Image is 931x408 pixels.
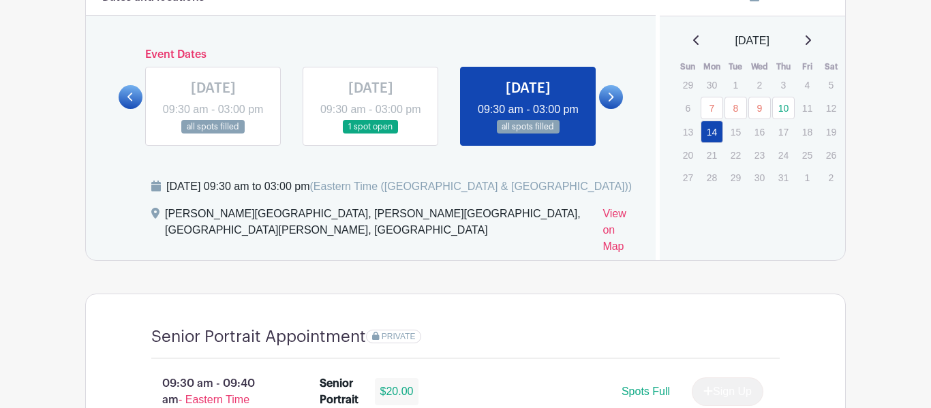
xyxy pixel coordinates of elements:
p: 24 [772,144,795,166]
p: 27 [677,167,699,188]
p: 3 [772,74,795,95]
p: 28 [701,167,723,188]
p: 17 [772,121,795,142]
p: 21 [701,144,723,166]
p: 4 [796,74,819,95]
a: View on Map [602,206,639,260]
p: 26 [820,144,842,166]
a: 8 [724,97,747,119]
p: 12 [820,97,842,119]
p: 19 [820,121,842,142]
div: [DATE] 09:30 am to 03:00 pm [166,178,632,195]
th: Wed [748,60,772,74]
span: (Eastern Time ([GEOGRAPHIC_DATA] & [GEOGRAPHIC_DATA])) [309,181,632,192]
p: 23 [748,144,771,166]
p: 2 [820,167,842,188]
span: [DATE] [735,33,769,49]
p: 1 [796,167,819,188]
span: PRIVATE [382,332,416,341]
p: 11 [796,97,819,119]
div: [PERSON_NAME][GEOGRAPHIC_DATA], [PERSON_NAME][GEOGRAPHIC_DATA], [GEOGRAPHIC_DATA][PERSON_NAME], [... [165,206,592,260]
a: 9 [748,97,771,119]
p: 31 [772,167,795,188]
p: 29 [724,167,747,188]
span: Spots Full [622,386,670,397]
p: 25 [796,144,819,166]
th: Fri [795,60,819,74]
h6: Event Dates [142,48,599,61]
th: Thu [772,60,795,74]
th: Mon [700,60,724,74]
a: 10 [772,97,795,119]
div: Senior Portrait [320,375,358,408]
p: 20 [677,144,699,166]
h4: Senior Portrait Appointment [151,327,366,347]
p: 13 [677,121,699,142]
div: $20.00 [375,378,419,405]
p: 30 [748,167,771,188]
p: 1 [724,74,747,95]
a: 7 [701,97,723,119]
p: 22 [724,144,747,166]
th: Tue [724,60,748,74]
a: 14 [701,121,723,143]
p: 5 [820,74,842,95]
p: 2 [748,74,771,95]
p: 6 [677,97,699,119]
p: 16 [748,121,771,142]
p: 30 [701,74,723,95]
p: 18 [796,121,819,142]
p: 29 [677,74,699,95]
p: 15 [724,121,747,142]
th: Sun [676,60,700,74]
th: Sat [819,60,843,74]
